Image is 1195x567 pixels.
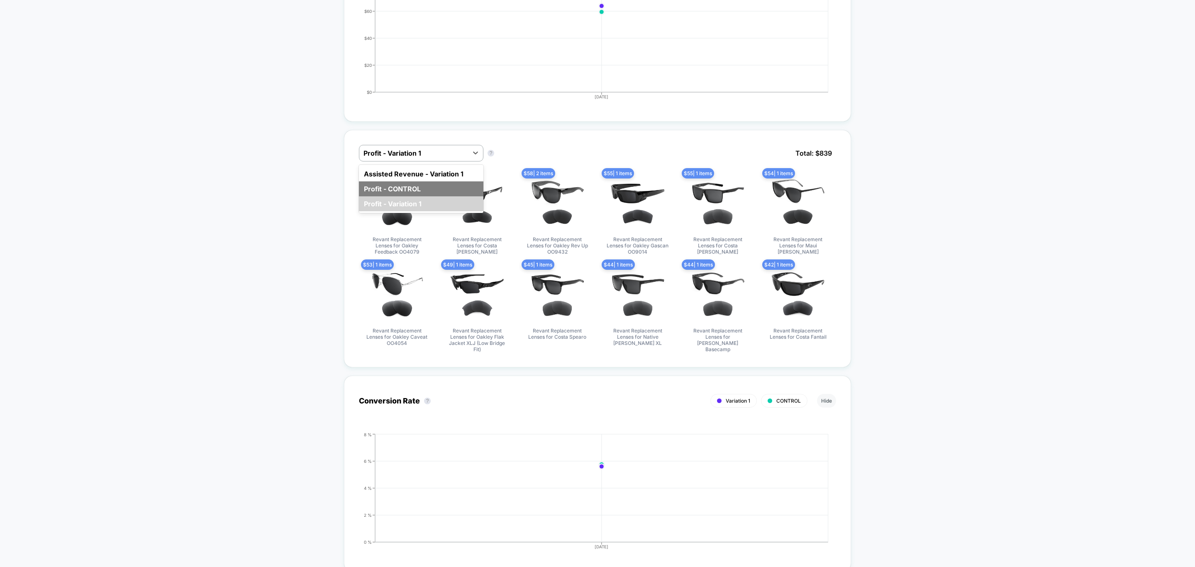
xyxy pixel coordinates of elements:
[607,327,669,346] span: Revant Replacement Lenses for Native [PERSON_NAME] XL
[689,265,747,323] img: Revant Replacement Lenses for Smith Basecamp
[595,544,609,549] tspan: [DATE]
[687,327,749,352] span: Revant Replacement Lenses for [PERSON_NAME] Basecamp
[689,174,747,232] img: Revant Replacement Lenses for Costa Rincon
[776,398,801,404] span: CONTROL
[607,236,669,255] span: Revant Replacement Lenses for Oakley Gascan OO9014
[767,327,829,340] span: Revant Replacement Lenses for Costa Fantail
[424,398,431,404] button: ?
[528,265,586,323] img: Revant Replacement Lenses for Costa Spearo
[817,394,836,408] button: Hide
[364,62,372,67] tspan: $20
[366,236,428,255] span: Revant Replacement Lenses for Oakley Feedback OO4079
[364,8,372,13] tspan: $60
[441,259,474,270] span: $ 49 | 1 items
[364,485,372,490] tspan: 4 %
[762,259,795,270] span: $ 42 | 1 items
[726,398,750,404] span: Variation 1
[364,539,372,544] tspan: 0 %
[359,166,483,181] div: Assisted Revenue - Variation 1
[446,236,508,255] span: Revant Replacement Lenses for Costa [PERSON_NAME]
[769,174,827,232] img: Revant Replacement Lenses for Maui Jim Ocean
[522,259,554,270] span: $ 45 | 1 items
[609,265,667,323] img: Revant Replacement Lenses for Native Wells XL
[767,236,829,255] span: Revant Replacement Lenses for Maui [PERSON_NAME]
[602,168,634,178] span: $ 55 | 1 items
[364,35,372,40] tspan: $40
[361,259,394,270] span: $ 53 | 1 items
[791,145,836,161] span: Total: $ 839
[762,168,795,178] span: $ 54 | 1 items
[687,236,749,255] span: Revant Replacement Lenses for Costa [PERSON_NAME]
[602,259,635,270] span: $ 44 | 1 items
[595,94,609,99] tspan: [DATE]
[446,327,508,352] span: Revant Replacement Lenses for Oakley Flak Jacket XLJ (Low Bridge Fit)
[366,327,428,346] span: Revant Replacement Lenses for Oakley Caveat OO4054
[528,174,586,232] img: Revant Replacement Lenses for Oakley Rev Up OO9432
[522,168,555,178] span: $ 58 | 2 items
[448,265,506,323] img: Revant Replacement Lenses for Oakley Flak Jacket XLJ (Low Bridge Fit)
[682,259,715,270] span: $ 44 | 1 items
[682,168,714,178] span: $ 55 | 1 items
[368,265,426,323] img: Revant Replacement Lenses for Oakley Caveat OO4054
[364,458,372,463] tspan: 6 %
[526,236,588,255] span: Revant Replacement Lenses for Oakley Rev Up OO9432
[526,327,588,340] span: Revant Replacement Lenses for Costa Spearo
[364,432,372,437] tspan: 8 %
[364,512,372,517] tspan: 2 %
[359,181,483,196] div: Profit - CONTROL
[769,265,827,323] img: Revant Replacement Lenses for Costa Fantail
[609,174,667,232] img: Revant Replacement Lenses for Oakley Gascan OO9014
[367,89,372,94] tspan: $0
[488,150,494,156] button: ?
[351,432,828,557] div: CONVERSION_RATE
[359,196,483,211] div: Profit - Variation 1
